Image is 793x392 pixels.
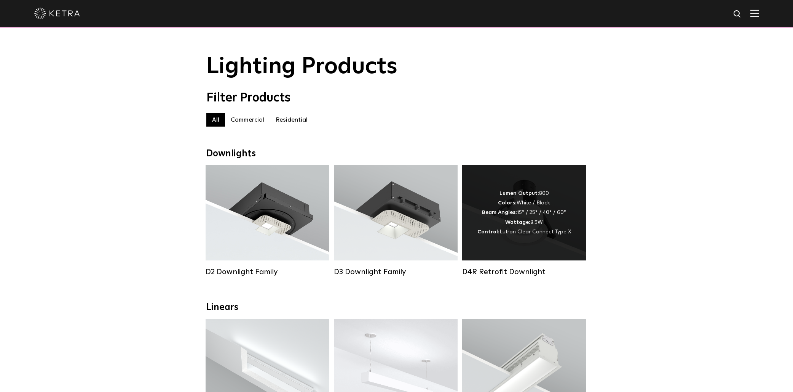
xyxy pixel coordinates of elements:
[462,267,586,276] div: D4R Retrofit Downlight
[206,148,587,159] div: Downlights
[34,8,80,19] img: ketra-logo-2019-white
[206,113,225,127] label: All
[505,220,530,225] strong: Wattage:
[206,165,329,276] a: D2 Downlight Family Lumen Output:1200Colors:White / Black / Gloss Black / Silver / Bronze / Silve...
[334,165,458,276] a: D3 Downlight Family Lumen Output:700 / 900 / 1100Colors:White / Black / Silver / Bronze / Paintab...
[206,91,587,105] div: Filter Products
[499,229,571,235] span: Lutron Clear Connect Type X
[462,165,586,276] a: D4R Retrofit Downlight Lumen Output:800Colors:White / BlackBeam Angles:15° / 25° / 40° / 60°Watta...
[270,113,313,127] label: Residential
[477,229,499,235] strong: Control:
[206,302,587,313] div: Linears
[499,191,539,196] strong: Lumen Output:
[482,210,517,215] strong: Beam Angles:
[225,113,270,127] label: Commercial
[477,189,571,237] div: 800 White / Black 15° / 25° / 40° / 60° 8.5W
[733,10,742,19] img: search icon
[206,55,397,78] span: Lighting Products
[334,267,458,276] div: D3 Downlight Family
[750,10,759,17] img: Hamburger%20Nav.svg
[498,200,517,206] strong: Colors:
[206,267,329,276] div: D2 Downlight Family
